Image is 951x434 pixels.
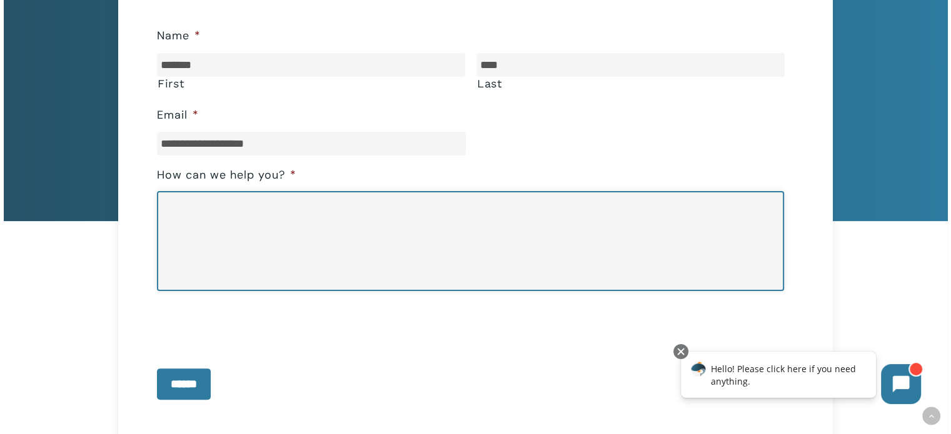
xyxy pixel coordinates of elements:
[158,77,465,90] label: First
[157,29,201,43] label: Name
[157,168,296,182] label: How can we help you?
[668,342,933,417] iframe: Chatbot
[477,77,785,90] label: Last
[157,108,199,122] label: Email
[157,300,347,348] iframe: reCAPTCHA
